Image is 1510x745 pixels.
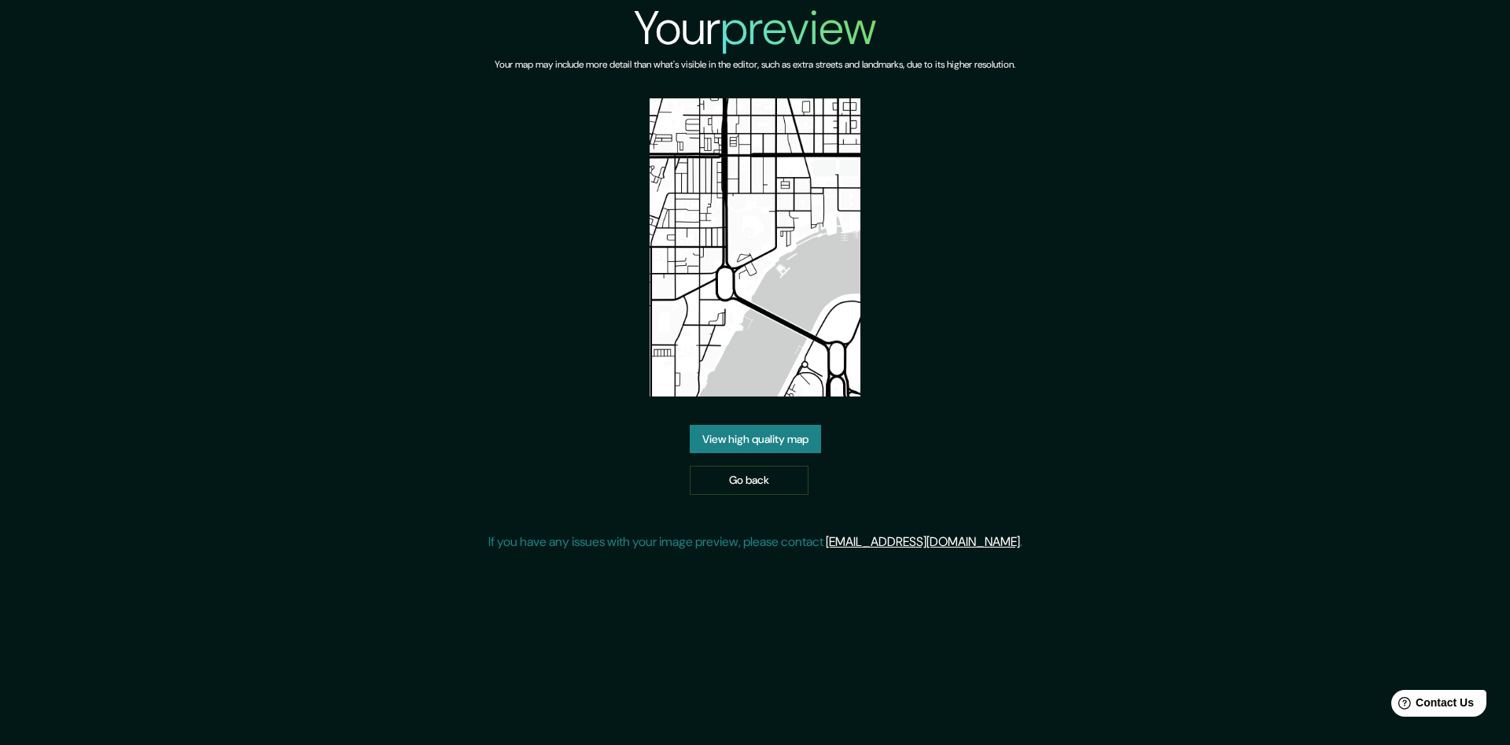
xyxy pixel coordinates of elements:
iframe: Help widget launcher [1370,684,1493,728]
a: Go back [690,466,808,495]
h6: Your map may include more detail than what's visible in the editor, such as extra streets and lan... [495,57,1015,73]
a: [EMAIL_ADDRESS][DOMAIN_NAME] [826,533,1020,550]
p: If you have any issues with your image preview, please contact . [488,533,1022,551]
img: created-map-preview [650,98,860,396]
a: View high quality map [690,425,821,454]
